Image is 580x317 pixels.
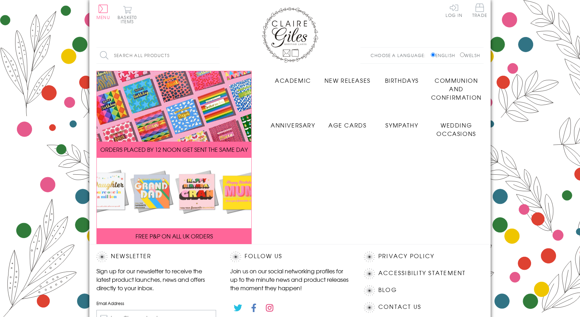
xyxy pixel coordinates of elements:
span: Wedding Occasions [436,121,476,138]
a: Age Cards [320,116,375,129]
button: Menu [96,5,110,19]
a: Privacy Policy [378,251,434,261]
input: Search all products [96,48,220,63]
a: Birthdays [375,71,429,85]
label: Welsh [460,52,480,58]
a: New Releases [320,71,375,85]
img: Claire Giles Greetings Cards [262,7,318,63]
a: Accessibility Statement [378,268,466,278]
a: Anniversary [266,116,320,129]
span: Age Cards [328,121,366,129]
a: Wedding Occasions [429,116,484,138]
label: English [431,52,459,58]
span: Menu [96,14,110,20]
p: Join us on our social networking profiles for up to the minute news and product releases the mome... [230,267,350,292]
span: Birthdays [385,76,419,85]
span: Communion and Confirmation [431,76,482,101]
p: Sign up for our newsletter to receive the latest product launches, news and offers directly to yo... [96,267,216,292]
span: New Releases [324,76,371,85]
h2: Follow Us [230,251,350,262]
span: Sympathy [385,121,418,129]
a: Blog [378,285,397,295]
input: Welsh [460,52,465,57]
button: Basket0 items [118,6,137,24]
a: Academic [266,71,320,85]
a: Communion and Confirmation [429,71,484,101]
input: Search [213,48,220,63]
a: Trade [472,4,487,19]
a: Contact Us [378,302,421,312]
label: Email Address [96,300,216,306]
span: ORDERS PLACED BY 12 NOON GET SENT THE SAME DAY [100,145,248,154]
h2: Newsletter [96,251,216,262]
span: Trade [472,4,487,17]
a: Sympathy [375,116,429,129]
span: Academic [275,76,311,85]
span: Anniversary [271,121,315,129]
p: Choose a language: [371,52,429,58]
a: Log In [446,4,462,17]
input: English [431,52,435,57]
span: FREE P&P ON ALL UK ORDERS [135,232,213,240]
span: 0 items [121,14,137,25]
